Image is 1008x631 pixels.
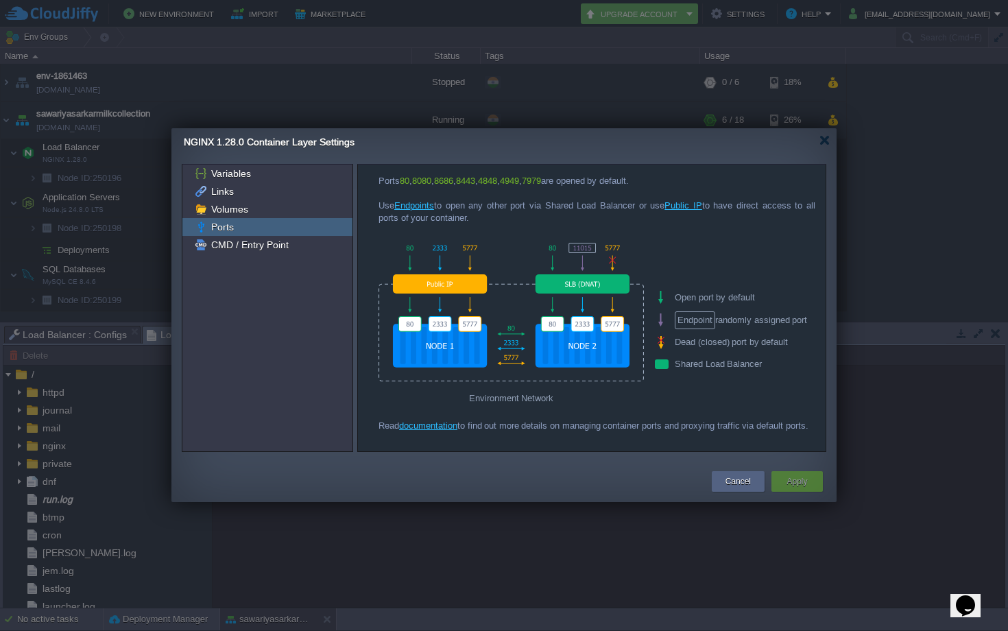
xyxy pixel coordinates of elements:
[654,331,836,353] div: Dead (closed) port by default
[522,176,541,186] span: 7979
[208,221,236,233] a: Ports
[664,200,702,211] a: Public IP
[675,311,715,329] span: Endpoint
[400,176,409,186] span: 80
[725,475,751,488] button: Cancel
[654,286,836,309] div: Open port by default
[208,185,236,198] a: Links
[208,167,253,180] a: Variables
[500,176,519,186] span: 4949
[184,136,355,147] span: NGINX 1.28.0 Container Layer Settings
[478,176,497,186] span: 4848
[379,175,815,224] div: Ports , , , , , , are opened by default. Use to open any other port via Shared Load Balancer or u...
[379,385,644,409] div: Environment Network
[654,309,836,331] div: randomly assigned port
[412,176,431,186] span: 8080
[394,200,434,211] a: Endpoints
[787,475,807,488] button: Apply
[208,239,291,251] a: CMD / Entry Point
[379,420,815,432] div: Read to find out more details on managing container ports and proxying traffic via default ports.
[399,420,457,431] a: documentation
[654,353,836,375] div: Shared Load Balancer
[950,576,994,617] iframe: chat widget
[208,203,250,215] a: Volumes
[456,176,475,186] span: 8443
[434,176,453,186] span: 8686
